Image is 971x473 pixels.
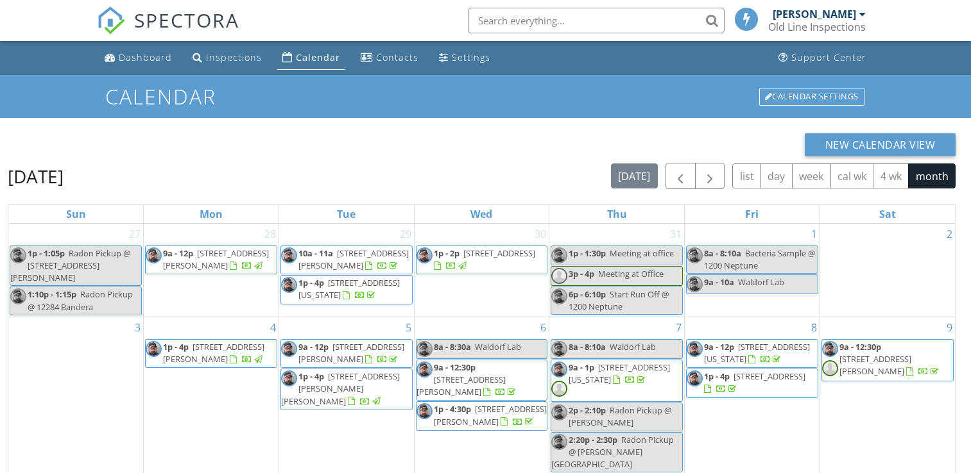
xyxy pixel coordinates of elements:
a: 9a - 12p [STREET_ADDRESS][PERSON_NAME] [145,245,277,274]
a: 1p - 4:30p [STREET_ADDRESS][PERSON_NAME] [434,403,547,427]
button: day [760,163,793,188]
span: 9a - 12:30p [839,341,881,353]
span: 3p - 4p [569,268,594,279]
img: 17244432822621969656866735732956.jpg [281,247,297,263]
img: 17244432822621969656866735732956.jpg [417,247,433,263]
span: [STREET_ADDRESS][PERSON_NAME] [434,403,547,427]
button: week [792,163,831,188]
span: [STREET_ADDRESS] [734,370,805,382]
span: 9a - 10a [704,276,734,288]
span: 9a - 12p [163,247,193,259]
a: 9a - 12:30p [STREET_ADDRESS][PERSON_NAME] [416,360,548,401]
a: Go to August 6, 2025 [538,317,549,338]
a: 9a - 12:30p [STREET_ADDRESS][PERSON_NAME] [839,341,941,377]
a: 1p - 4p [STREET_ADDRESS][PERSON_NAME][PERSON_NAME] [280,369,413,410]
button: month [908,163,956,188]
a: 9a - 12p [STREET_ADDRESS][US_STATE] [704,341,810,365]
img: 17244432822621969656866735732956.jpg [551,434,567,450]
a: 1p - 4:30p [STREET_ADDRESS][PERSON_NAME] [416,401,548,430]
span: 1:10p - 1:15p [28,288,76,300]
span: 1p - 1:30p [569,247,606,259]
td: Go to July 28, 2025 [144,224,279,317]
a: Calendar Settings [758,87,866,107]
a: 1p - 4p [STREET_ADDRESS][PERSON_NAME] [163,341,264,365]
a: Go to August 3, 2025 [132,317,143,338]
a: SPECTORA [97,17,239,44]
a: 1p - 4p [STREET_ADDRESS] [704,370,805,394]
span: Bacteria Sample @ 1200 Neptune [704,247,815,271]
span: [STREET_ADDRESS][US_STATE] [569,361,670,385]
img: default-user-f0147aede5fd5fa78ca7ade42f37bd4542148d508eef1c3d3ea960f66861d68b.jpg [551,381,567,397]
a: Go to August 2, 2025 [944,224,955,244]
img: default-user-f0147aede5fd5fa78ca7ade42f37bd4542148d508eef1c3d3ea960f66861d68b.jpg [551,268,567,284]
span: SPECTORA [134,6,239,33]
a: Support Center [773,46,872,70]
a: 9a - 1p [STREET_ADDRESS][US_STATE] [569,361,670,385]
button: New Calendar View [805,133,956,156]
a: Go to July 31, 2025 [667,224,684,244]
div: Calendar [296,51,340,63]
a: 1p - 2p [STREET_ADDRESS] [434,247,535,271]
button: list [732,163,761,188]
span: 1p - 2p [434,247,460,259]
span: Waldorf Lab [738,276,784,288]
span: Radon Pickup @ 12284 Bandera [28,288,133,312]
img: 17244432822621969656866735732956.jpg [687,276,703,292]
img: 17244432822621969656866735732956.jpg [10,247,26,263]
div: Dashboard [119,51,172,63]
img: 17244432822621969656866735732956.jpg [551,341,567,357]
a: Go to August 1, 2025 [809,224,820,244]
a: 9a - 12:30p [STREET_ADDRESS][PERSON_NAME] [821,339,954,381]
a: 1p - 4p [STREET_ADDRESS][US_STATE] [298,277,400,301]
a: Calendar [277,46,345,70]
span: 1p - 1:05p [28,247,65,259]
span: Radon Pickup @ [STREET_ADDRESS][PERSON_NAME] [10,247,130,283]
a: Go to August 9, 2025 [944,317,955,338]
span: Meeting at Office [598,268,664,279]
a: Friday [743,205,761,223]
a: 1p - 4p [STREET_ADDRESS][US_STATE] [280,275,413,304]
img: 17244432822621969656866735732956.jpg [551,288,567,304]
span: 9a - 1p [569,361,594,373]
td: Go to July 30, 2025 [414,224,549,317]
span: [STREET_ADDRESS][US_STATE] [704,341,810,365]
a: Go to August 7, 2025 [673,317,684,338]
a: Contacts [356,46,424,70]
span: [STREET_ADDRESS][PERSON_NAME] [298,341,404,365]
input: Search everything... [468,8,725,33]
img: default-user-f0147aede5fd5fa78ca7ade42f37bd4542148d508eef1c3d3ea960f66861d68b.jpg [822,360,838,376]
span: [STREET_ADDRESS][PERSON_NAME] [163,341,264,365]
a: Inspections [187,46,267,70]
a: Go to July 30, 2025 [532,224,549,244]
img: 17244432822621969656866735732956.jpg [551,361,567,378]
span: 8a - 8:30a [434,341,471,353]
span: 2p - 2:10p [569,404,606,416]
a: Sunday [64,205,89,223]
td: Go to August 2, 2025 [820,224,955,317]
div: Inspections [206,51,262,63]
a: 9a - 12p [STREET_ADDRESS][PERSON_NAME] [280,339,413,368]
img: 17244432822621969656866735732956.jpg [281,341,297,357]
img: 17244432822621969656866735732956.jpg [10,288,26,304]
a: Tuesday [334,205,358,223]
a: Go to August 8, 2025 [809,317,820,338]
img: 17244432822621969656866735732956.jpg [417,341,433,357]
a: 10a - 11a [STREET_ADDRESS][PERSON_NAME] [280,245,413,274]
a: Wednesday [468,205,495,223]
img: 17244432822621969656866735732956.jpg [551,404,567,420]
a: Go to July 28, 2025 [262,224,279,244]
img: 17244432822621969656866735732956.jpg [687,370,703,386]
img: 17244432822621969656866735732956.jpg [687,247,703,263]
img: 17244432822621969656866735732956.jpg [417,361,433,378]
a: 9a - 12:30p [STREET_ADDRESS][PERSON_NAME] [417,361,518,397]
div: Old Line Inspections [768,21,866,33]
a: Settings [434,46,495,70]
a: 9a - 12p [STREET_ADDRESS][PERSON_NAME] [163,247,269,271]
a: Dashboard [99,46,177,70]
button: cal wk [830,163,874,188]
a: 1p - 4p [STREET_ADDRESS][PERSON_NAME][PERSON_NAME] [281,370,400,406]
div: Support Center [791,51,866,63]
span: [STREET_ADDRESS][PERSON_NAME] [839,353,911,377]
h1: Calendar [105,85,866,108]
span: 1p - 4p [298,277,324,288]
